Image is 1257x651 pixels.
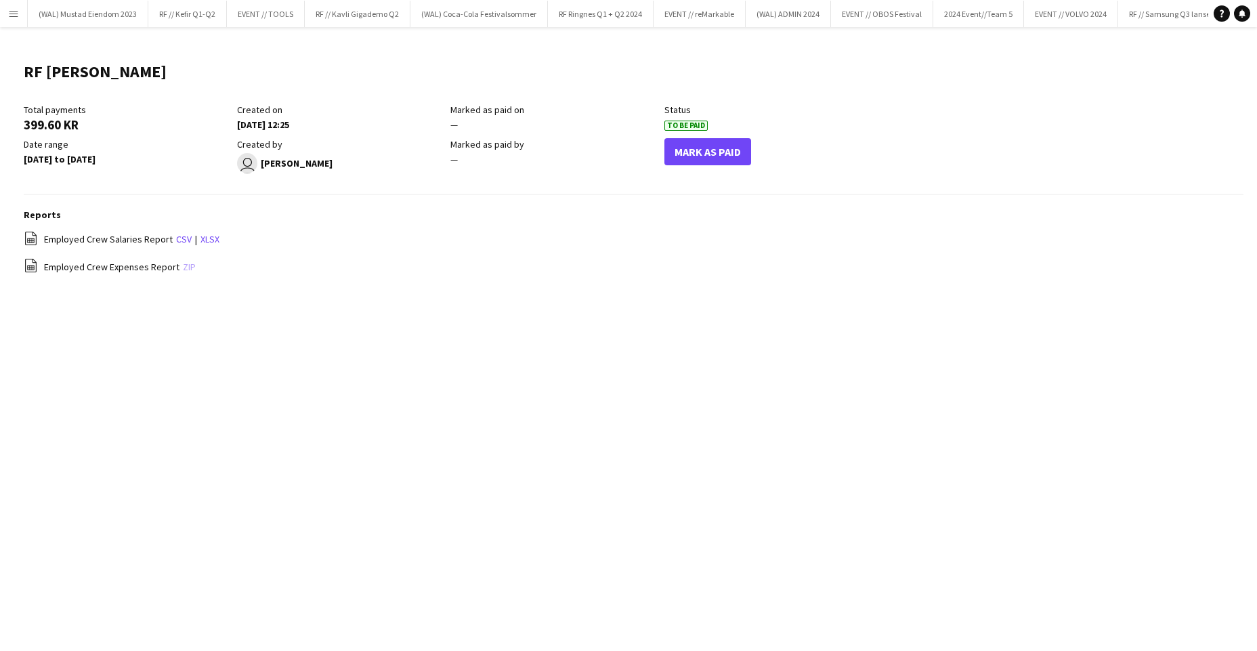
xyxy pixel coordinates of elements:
div: Status [664,104,871,116]
div: Marked as paid by [450,138,657,150]
div: Created on [237,104,444,116]
div: [DATE] to [DATE] [24,153,230,165]
button: RF // Kavli Gigademo Q2 [305,1,410,27]
span: — [450,119,458,131]
span: Employed Crew Expenses Report [44,261,179,273]
div: | [24,231,1243,248]
button: EVENT // reMarkable [654,1,746,27]
button: EVENT // TOOLS [227,1,305,27]
div: [DATE] 12:25 [237,119,444,131]
a: zip [183,261,196,273]
div: Marked as paid on [450,104,657,116]
button: (WAL) Mustad Eiendom 2023 [28,1,148,27]
button: RF Ringnes Q1 + Q2 2024 [548,1,654,27]
button: (WAL) ADMIN 2024 [746,1,831,27]
button: RF // Samsung Q3 lansering 2024 [1118,1,1253,27]
h1: RF [PERSON_NAME] [24,62,167,82]
button: EVENT // OBOS Festival [831,1,933,27]
button: EVENT // VOLVO 2024 [1024,1,1118,27]
h3: Reports [24,209,1243,221]
div: 399.60 KR [24,119,230,131]
div: Total payments [24,104,230,116]
div: Date range [24,138,230,150]
a: csv [176,233,192,245]
span: To Be Paid [664,121,708,131]
button: 2024 Event//Team 5 [933,1,1024,27]
div: Created by [237,138,444,150]
div: [PERSON_NAME] [237,153,444,173]
a: xlsx [200,233,219,245]
button: RF // Kefir Q1-Q2 [148,1,227,27]
button: (WAL) Coca-Cola Festivalsommer [410,1,548,27]
span: Employed Crew Salaries Report [44,233,173,245]
button: Mark As Paid [664,138,751,165]
span: — [450,153,458,165]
